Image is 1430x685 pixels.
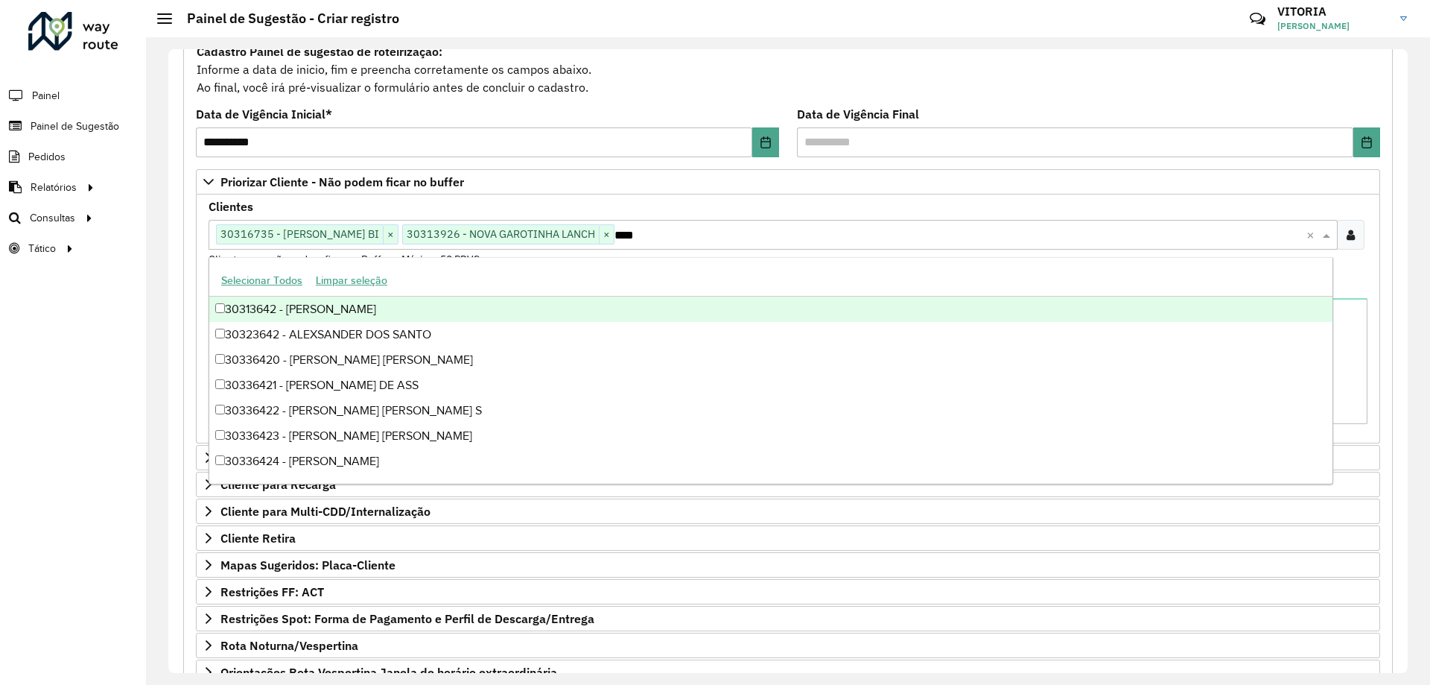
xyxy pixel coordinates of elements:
div: 30336423 - [PERSON_NAME] [PERSON_NAME] [209,423,1332,449]
span: Mapas Sugeridos: Placa-Cliente [220,559,395,571]
span: Painel [32,88,60,104]
h3: VITORIA [1277,4,1389,19]
a: Priorizar Cliente - Não podem ficar no buffer [196,169,1380,195]
div: 30336421 - [PERSON_NAME] DE ASS [209,373,1332,398]
span: Cliente para Recarga [220,479,336,490]
span: Painel de Sugestão [31,119,119,134]
div: 30336424 - [PERSON_NAME] [209,449,1332,474]
a: Restrições Spot: Forma de Pagamento e Perfil de Descarga/Entrega [196,606,1380,631]
a: Rota Noturna/Vespertina [196,633,1380,658]
span: Clear all [1306,226,1319,244]
h2: Painel de Sugestão - Criar registro [172,10,399,27]
div: 30313642 - [PERSON_NAME] [209,297,1332,322]
button: Choose Date [752,127,779,157]
label: Data de Vigência Final [797,105,919,123]
strong: Cadastro Painel de sugestão de roteirização: [197,44,442,59]
span: × [599,226,614,244]
span: 30313926 - NOVA GAROTINHA LANCH [403,225,599,243]
button: Choose Date [1353,127,1380,157]
a: Orientações Rota Vespertina Janela de horário extraordinária [196,660,1380,685]
button: Selecionar Todos [214,269,309,292]
a: Restrições FF: ACT [196,579,1380,604]
span: Rota Noturna/Vespertina [220,640,358,651]
div: 30336420 - [PERSON_NAME] [PERSON_NAME] [209,347,1332,373]
div: Priorizar Cliente - Não podem ficar no buffer [196,195,1380,443]
a: Cliente Retira [196,525,1380,551]
a: Mapas Sugeridos: Placa-Cliente [196,552,1380,578]
ng-dropdown-panel: Options list [209,257,1333,484]
a: Preservar Cliente - Devem ficar no buffer, não roteirizar [196,445,1380,470]
div: Informe a data de inicio, fim e preencha corretamente os campos abaixo. Ao final, você irá pré-vi... [196,42,1380,97]
a: Contato Rápido [1242,3,1274,35]
span: Cliente para Multi-CDD/Internalização [220,505,430,517]
span: 30316735 - [PERSON_NAME] BI [217,225,383,243]
span: Restrições Spot: Forma de Pagamento e Perfil de Descarga/Entrega [220,613,594,625]
label: Data de Vigência Inicial [196,105,332,123]
span: × [383,226,398,244]
span: [PERSON_NAME] [1277,19,1389,33]
label: Clientes [209,198,253,215]
span: Priorizar Cliente - Não podem ficar no buffer [220,176,464,188]
span: Tático [28,241,56,256]
span: Cliente Retira [220,532,296,544]
div: 30336425 - [PERSON_NAME] E SILV [209,474,1332,499]
span: Restrições FF: ACT [220,586,324,598]
a: Cliente para Multi-CDD/Internalização [196,499,1380,524]
small: Clientes que não podem ficar no Buffer – Máximo 50 PDVS [209,253,480,266]
span: Consultas [30,210,75,226]
span: Orientações Rota Vespertina Janela de horário extraordinária [220,666,557,678]
div: 30323642 - ALEXSANDER DOS SANTO [209,322,1332,347]
span: Relatórios [31,180,77,195]
a: Cliente para Recarga [196,472,1380,497]
button: Limpar seleção [309,269,394,292]
div: 30336422 - [PERSON_NAME] [PERSON_NAME] S [209,398,1332,423]
span: Pedidos [28,149,66,165]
